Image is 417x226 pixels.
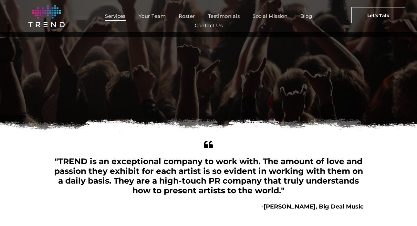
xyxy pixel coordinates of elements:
[132,11,172,21] a: Your Team
[134,111,283,139] font: Our Services
[202,11,246,21] a: Testimonials
[246,11,294,21] a: Social Mission
[294,11,318,21] a: Blog
[54,156,363,195] span: "TREND is an exceptional company to work with. The amount of love and passion they exhibit for ea...
[188,21,229,30] a: Contact Us
[351,7,405,23] a: Let's Talk
[28,5,65,27] img: logo
[385,195,417,226] iframe: Chat Widget
[367,7,389,24] span: Let's Talk
[99,11,132,21] a: Services
[172,11,202,21] a: Roster
[261,203,364,210] b: -[PERSON_NAME], Big Deal Music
